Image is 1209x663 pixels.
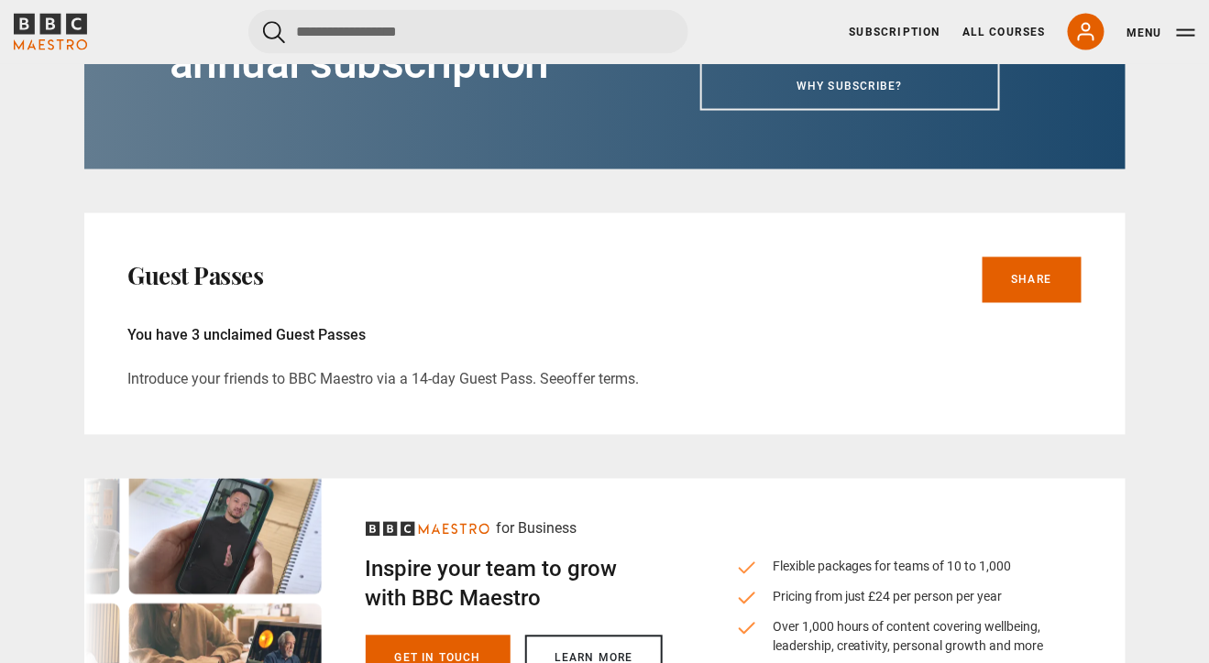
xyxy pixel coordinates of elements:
a: Why subscribe? [700,61,1000,111]
button: Submit the search query [263,21,285,44]
p: Introduce your friends to BBC Maestro via a 14-day Guest Pass. See . [128,369,1082,391]
input: Search [248,10,688,54]
svg: BBC Maestro [14,14,87,50]
li: Over 1,000 hours of content covering wellbeing, leadership, creativity, personal growth and more [736,618,1052,657]
li: Pricing from just £24 per person per year [736,588,1052,607]
p: You have 3 unclaimed Guest Passes [128,325,1082,347]
a: Share [983,257,1082,303]
p: for Business [497,518,577,540]
h2: Guest Passes [128,262,264,291]
button: Toggle navigation [1127,24,1195,42]
li: Flexible packages for teams of 10 to 1,000 [736,558,1052,577]
svg: BBC Maestro [366,522,489,537]
a: Subscription [850,24,940,40]
a: All Courses [962,24,1046,40]
a: offer terms [565,371,636,389]
h2: Inspire your team to grow with BBC Maestro [366,555,663,614]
